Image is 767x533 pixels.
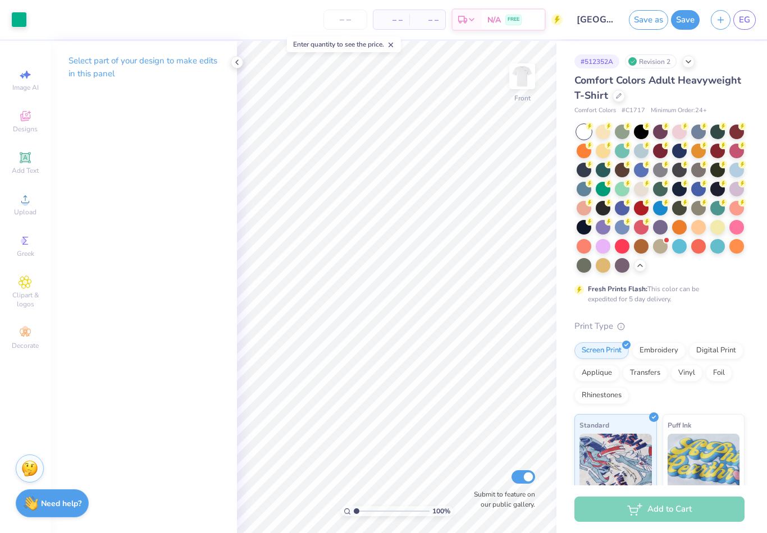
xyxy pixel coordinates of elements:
[625,54,677,68] div: Revision 2
[6,291,45,309] span: Clipart & logos
[671,365,702,382] div: Vinyl
[514,93,531,103] div: Front
[671,10,700,30] button: Save
[574,387,629,404] div: Rhinestones
[632,342,686,359] div: Embroidery
[651,106,707,116] span: Minimum Order: 24 +
[574,106,616,116] span: Comfort Colors
[41,498,81,509] strong: Need help?
[287,36,401,52] div: Enter quantity to see the price.
[574,342,629,359] div: Screen Print
[623,365,668,382] div: Transfers
[468,489,535,509] label: Submit to feature on our public gallery.
[574,320,745,333] div: Print Type
[629,10,668,30] button: Save as
[12,341,39,350] span: Decorate
[574,54,619,68] div: # 512352A
[739,13,750,26] span: EG
[668,419,691,431] span: Puff Ink
[574,365,619,382] div: Applique
[588,284,647,293] strong: Fresh Prints Flash:
[12,83,39,92] span: Image AI
[511,65,533,88] img: Front
[432,506,450,516] span: 100 %
[574,73,741,102] span: Comfort Colors Adult Heavyweight T-Shirt
[668,434,740,490] img: Puff Ink
[588,284,726,304] div: This color can be expedited for 5 day delivery.
[622,106,645,116] span: # C1717
[706,365,732,382] div: Foil
[14,208,36,217] span: Upload
[13,125,38,134] span: Designs
[508,16,519,24] span: FREE
[579,419,609,431] span: Standard
[323,10,367,30] input: – –
[579,434,652,490] img: Standard
[733,10,756,30] a: EG
[380,14,403,26] span: – –
[12,166,39,175] span: Add Text
[69,54,219,80] p: Select part of your design to make edits in this panel
[568,8,623,31] input: Untitled Design
[416,14,439,26] span: – –
[17,249,34,258] span: Greek
[689,342,743,359] div: Digital Print
[487,14,501,26] span: N/A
